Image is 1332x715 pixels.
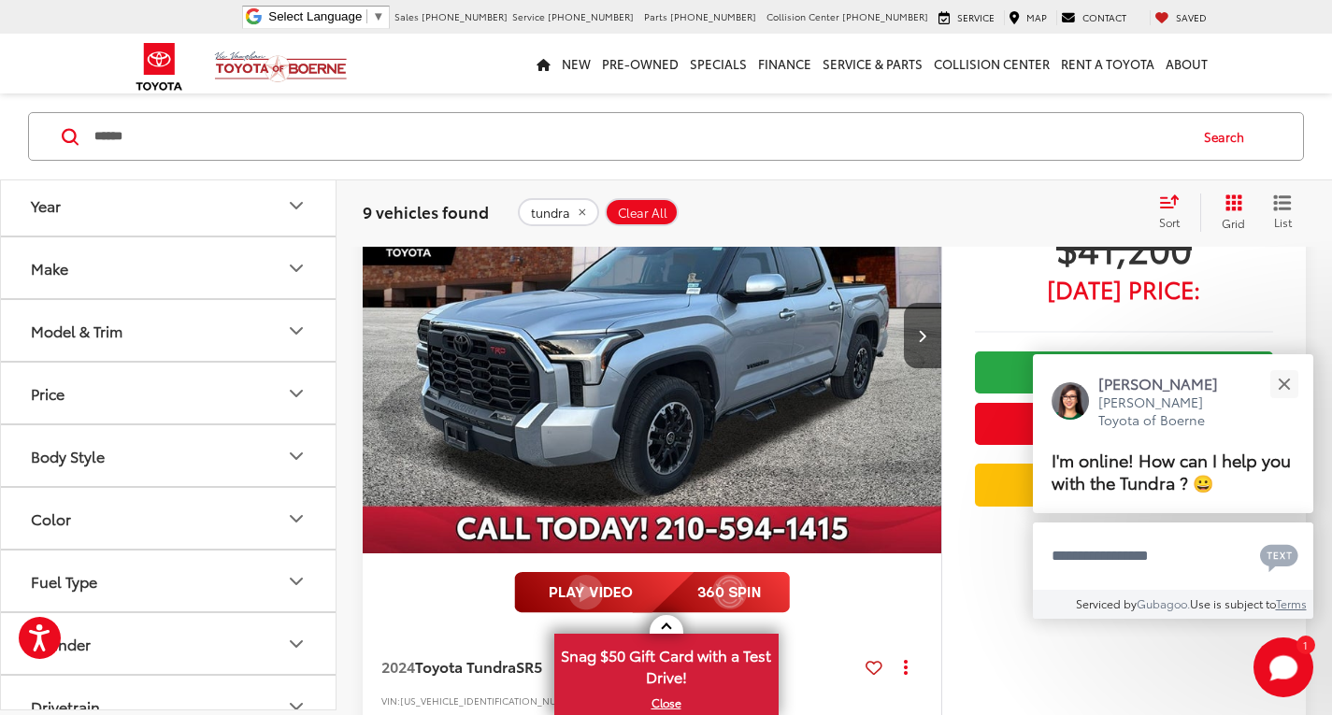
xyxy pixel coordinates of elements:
[1,425,337,486] button: Body StyleBody Style
[1056,10,1131,25] a: Contact
[31,322,122,339] div: Model & Trim
[556,34,596,93] a: New
[1033,522,1313,590] textarea: Type your message
[1,363,337,423] button: PricePrice
[1082,10,1126,24] span: Contact
[1,300,337,361] button: Model & TrimModel & Trim
[268,9,362,23] span: Select Language
[381,656,858,677] a: 2024Toyota TundraSR5
[975,279,1273,298] span: [DATE] Price:
[518,198,599,226] button: remove tundra
[362,119,943,553] div: 2024 Toyota Tundra SR5 0
[766,9,839,23] span: Collision Center
[975,464,1273,506] a: Value Your Trade
[1222,215,1245,231] span: Grid
[957,10,995,24] span: Service
[394,9,419,23] span: Sales
[1055,34,1160,93] a: Rent a Toyota
[285,507,308,529] div: Color
[214,50,348,83] img: Vic Vaughan Toyota of Boerne
[93,114,1186,159] input: Search by Make, Model, or Keyword
[531,205,570,220] span: tundra
[1303,640,1308,649] span: 1
[1176,10,1207,24] span: Saved
[928,34,1055,93] a: Collision Center
[1,237,337,298] button: MakeMake
[975,403,1273,445] button: Get Price Now
[556,636,777,693] span: Snag $50 Gift Card with a Test Drive!
[1260,542,1298,572] svg: Text
[285,381,308,404] div: Price
[31,509,71,527] div: Color
[268,9,384,23] a: Select Language​
[1150,193,1200,231] button: Select sort value
[644,9,667,23] span: Parts
[1098,393,1237,430] p: [PERSON_NAME] Toyota of Boerne
[285,569,308,592] div: Fuel Type
[1076,595,1137,611] span: Serviced by
[124,36,194,97] img: Toyota
[752,34,817,93] a: Finance
[516,655,542,677] span: SR5
[1,488,337,549] button: ColorColor
[285,256,308,279] div: Make
[548,9,634,23] span: [PHONE_NUMBER]
[31,635,91,652] div: Cylinder
[684,34,752,93] a: Specials
[618,205,667,220] span: Clear All
[1,613,337,674] button: CylinderCylinder
[1273,214,1292,230] span: List
[362,119,943,554] img: 2024 Toyota Tundra SR5
[1253,637,1313,697] button: Toggle Chat Window
[285,632,308,654] div: Cylinder
[372,9,384,23] span: ▼
[31,447,105,465] div: Body Style
[1150,10,1211,25] a: My Saved Vehicles
[31,572,97,590] div: Fuel Type
[285,193,308,216] div: Year
[381,694,400,708] span: VIN:
[31,384,64,402] div: Price
[363,200,489,222] span: 9 vehicles found
[1033,354,1313,619] div: Close[PERSON_NAME][PERSON_NAME] Toyota of BoerneI'm online! How can I help you with the Tundra ? ...
[31,697,100,715] div: Drivetrain
[975,223,1273,270] span: $41,200
[31,259,68,277] div: Make
[904,303,941,368] button: Next image
[904,659,908,674] span: dropdown dots
[1264,364,1304,404] button: Close
[1253,637,1313,697] svg: Start Chat
[596,34,684,93] a: Pre-Owned
[817,34,928,93] a: Service & Parts: Opens in a new tab
[1160,34,1213,93] a: About
[1200,193,1259,231] button: Grid View
[670,9,756,23] span: [PHONE_NUMBER]
[422,9,508,23] span: [PHONE_NUMBER]
[1,551,337,611] button: Fuel TypeFuel Type
[285,319,308,341] div: Model & Trim
[1026,10,1047,24] span: Map
[890,651,923,683] button: Actions
[362,119,943,553] a: 2024 Toyota Tundra SR52024 Toyota Tundra SR52024 Toyota Tundra SR52024 Toyota Tundra SR5
[1004,10,1052,25] a: Map
[512,9,545,23] span: Service
[1190,595,1276,611] span: Use is subject to
[1098,373,1237,393] p: [PERSON_NAME]
[605,198,679,226] button: Clear All
[514,572,790,613] img: full motion video
[400,694,585,708] span: [US_VEHICLE_IDENTIFICATION_NUMBER]
[1276,595,1307,611] a: Terms
[285,444,308,466] div: Body Style
[934,10,999,25] a: Service
[415,655,516,677] span: Toyota Tundra
[31,196,61,214] div: Year
[1259,193,1306,231] button: List View
[381,655,415,677] span: 2024
[1159,214,1180,230] span: Sort
[1186,113,1271,160] button: Search
[1052,447,1291,494] span: I'm online! How can I help you with the Tundra ? 😀
[975,351,1273,393] a: Check Availability
[531,34,556,93] a: Home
